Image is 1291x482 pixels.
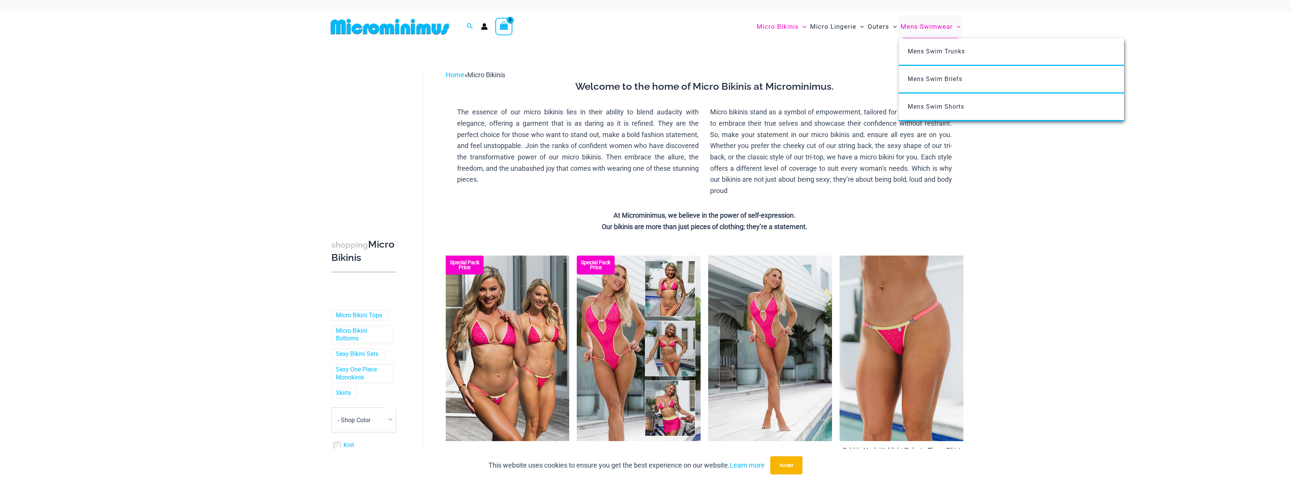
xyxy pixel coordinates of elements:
[856,17,864,36] span: Menu Toggle
[577,260,615,270] b: Special Pack Price
[331,240,368,250] span: shopping
[901,17,953,36] span: Mens Swimwear
[336,366,387,382] a: Sexy One Piece Monokinis
[770,456,802,474] button: Accept
[840,256,963,441] img: Bubble Mesh Highlight Pink 469 Thong 01
[577,256,701,441] a: Collection Pack F Collection Pack BCollection Pack B
[446,256,570,441] img: Tri Top Pack F
[331,63,400,215] iframe: TrustedSite Certified
[899,15,962,38] a: Mens SwimwearMenu ToggleMenu Toggle
[336,312,382,320] a: Micro Bikini Tops
[336,389,351,397] a: Skirts
[710,106,952,197] p: Micro bikinis stand as a symbol of empowerment, tailored for women who dare to embrace their true...
[810,17,856,36] span: Micro Lingerie
[481,23,488,30] a: Account icon link
[868,17,889,36] span: Outers
[446,256,570,441] a: Tri Top Pack F Tri Top Pack BTri Top Pack B
[899,38,1124,66] a: Mens Swim Trunks
[730,461,765,469] a: Learn more
[840,447,963,461] h2: Bubble Mesh Highlight Pink 469 Thong Bikini Bottom
[866,15,899,38] a: OutersMenu ToggleMenu Toggle
[328,18,452,35] img: MM SHOP LOGO FLAT
[757,17,799,36] span: Micro Bikinis
[495,18,513,35] a: View Shopping Cart, empty
[953,17,960,36] span: Menu Toggle
[338,416,370,424] span: - Shop Color
[331,407,396,432] span: - Shop Color
[332,408,396,432] span: - Shop Color
[602,223,807,231] strong: Our bikinis are more than just pieces of clothing; they’re a statement.
[754,14,964,39] nav: Site Navigation
[840,256,963,441] a: Bubble Mesh Highlight Pink 469 Thong 01Bubble Mesh Highlight Pink 469 Thong 02Bubble Mesh Highlig...
[755,15,808,38] a: Micro BikinisMenu ToggleMenu Toggle
[840,447,963,464] a: Bubble Mesh Highlight Pink 469 Thong Bikini Bottom
[899,66,1124,94] a: Mens Swim Briefs
[577,256,701,441] img: Collection Pack F
[446,260,484,270] b: Special Pack Price
[451,80,958,93] h3: Welcome to the home of Micro Bikinis at Microminimus.
[446,71,505,79] span: »
[489,460,765,471] p: This website uses cookies to ensure you get the best experience on our website.
[899,94,1124,121] a: Mens Swim Shorts
[467,71,505,79] span: Micro Bikinis
[908,103,964,110] span: Mens Swim Shorts
[708,256,832,441] img: Bubble Mesh Highlight Pink 819 One Piece 01
[808,15,866,38] a: Micro LingerieMenu ToggleMenu Toggle
[336,350,378,358] a: Sexy Bikini Sets
[908,48,965,55] span: Mens Swim Trunks
[331,238,396,264] h3: Micro Bikinis
[457,106,699,185] p: The essence of our micro bikinis lies in their ability to blend audacity with elegance, offering ...
[336,327,387,343] a: Micro Bikini Bottoms
[799,17,806,36] span: Menu Toggle
[708,256,832,441] a: Bubble Mesh Highlight Pink 819 One Piece 01Bubble Mesh Highlight Pink 819 One Piece 03Bubble Mesh...
[889,17,897,36] span: Menu Toggle
[908,75,962,83] span: Mens Swim Briefs
[467,22,473,31] a: Search icon link
[613,211,796,219] strong: At Microminimus, we believe in the power of self-expression.
[343,441,354,449] a: Knit
[446,71,464,79] a: Home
